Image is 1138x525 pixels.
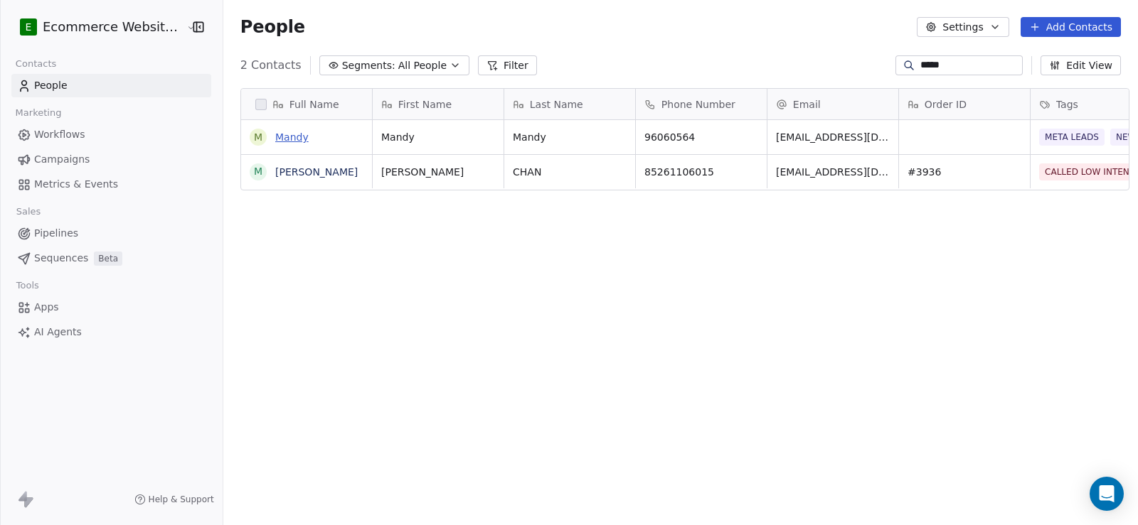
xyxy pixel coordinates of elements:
[513,130,627,144] span: Mandy
[275,166,358,178] a: [PERSON_NAME]
[241,89,372,119] div: Full Name
[34,127,85,142] span: Workflows
[289,97,339,112] span: Full Name
[9,102,68,124] span: Marketing
[1039,129,1105,146] span: META LEADS
[1090,477,1124,511] div: Open Intercom Messenger
[908,165,1021,179] span: #3936
[34,177,118,192] span: Metrics & Events
[34,325,82,340] span: AI Agents
[917,17,1009,37] button: Settings
[134,494,214,505] a: Help & Support
[530,97,583,112] span: Last Name
[94,251,122,266] span: Beta
[11,173,211,196] a: Metrics & Events
[17,15,176,39] button: EEcommerce Website Builder
[342,58,395,73] span: Segments:
[241,120,373,516] div: grid
[398,97,452,112] span: First Name
[776,165,890,179] span: [EMAIL_ADDRESS][DOMAIN_NAME]
[373,89,504,119] div: First Name
[1021,17,1121,37] button: Add Contacts
[43,18,183,36] span: Ecommerce Website Builder
[26,20,32,34] span: E
[254,130,262,145] div: M
[240,16,305,38] span: People
[899,89,1030,119] div: Order ID
[11,320,211,344] a: AI Agents
[275,131,309,143] a: Mandy
[925,97,967,112] span: Order ID
[644,130,758,144] span: 96060564
[34,152,90,167] span: Campaigns
[149,494,214,505] span: Help & Support
[11,247,211,270] a: SequencesBeta
[11,296,211,319] a: Apps
[240,57,302,74] span: 2 Contacts
[34,226,78,241] span: Pipelines
[644,165,758,179] span: 85261106015
[776,130,890,144] span: [EMAIL_ADDRESS][DOMAIN_NAME]
[513,165,627,179] span: CHAN
[793,97,821,112] span: Email
[34,300,59,315] span: Apps
[11,123,211,146] a: Workflows
[661,97,735,112] span: Phone Number
[34,78,68,93] span: People
[11,74,211,97] a: People
[254,164,262,179] div: M
[478,55,537,75] button: Filter
[1056,97,1078,112] span: Tags
[11,148,211,171] a: Campaigns
[11,222,211,245] a: Pipelines
[636,89,767,119] div: Phone Number
[398,58,447,73] span: All People
[381,130,495,144] span: Mandy
[10,275,45,296] span: Tools
[34,251,88,266] span: Sequences
[767,89,898,119] div: Email
[381,165,495,179] span: [PERSON_NAME]
[10,201,47,222] span: Sales
[504,89,635,119] div: Last Name
[1041,55,1121,75] button: Edit View
[9,53,63,75] span: Contacts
